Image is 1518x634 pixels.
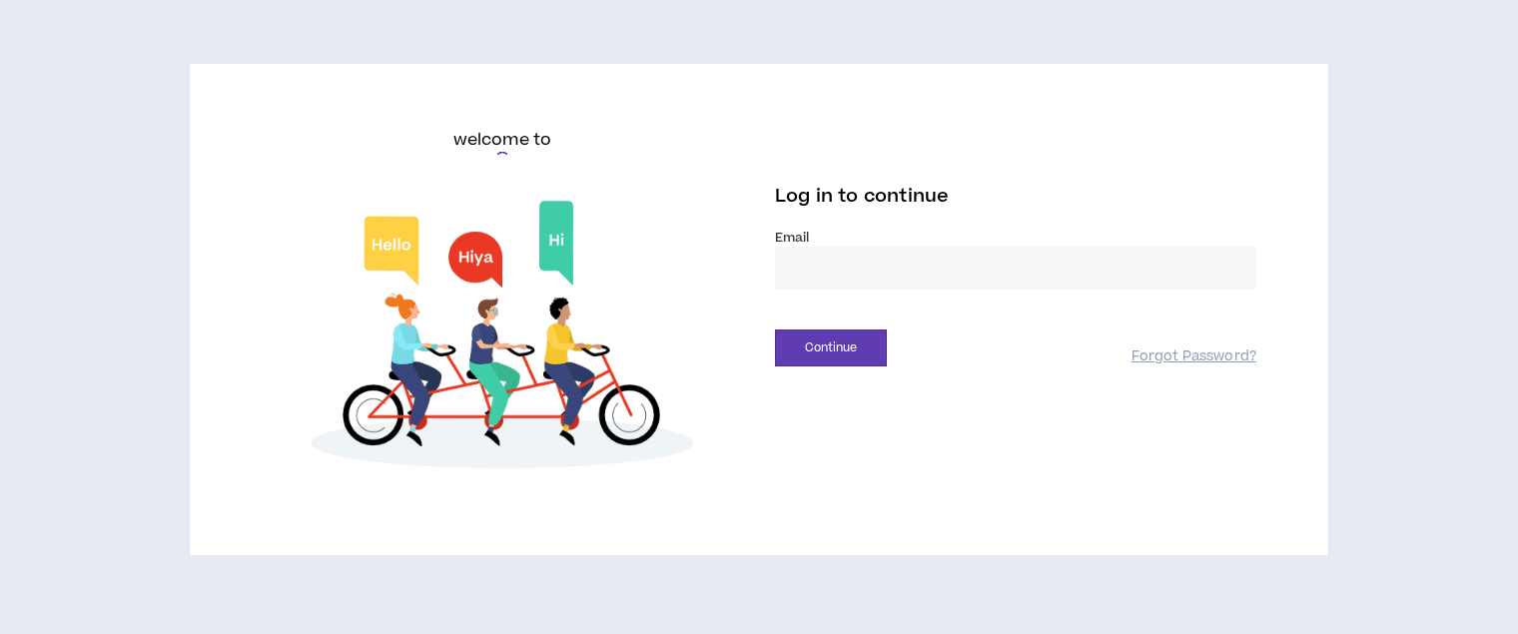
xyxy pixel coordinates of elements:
span: Log in to continue [775,184,949,209]
label: Email [775,229,1256,247]
button: Continue [775,329,887,366]
img: Welcome to Wripple [262,186,743,491]
a: Forgot Password? [1132,347,1256,366]
h6: welcome to [453,128,552,152]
